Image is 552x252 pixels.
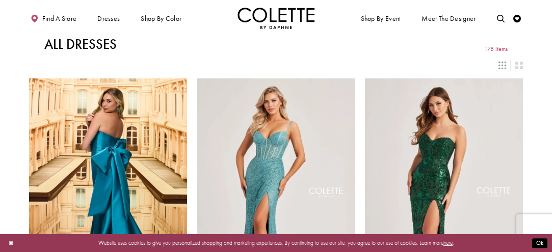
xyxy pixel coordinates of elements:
[95,8,122,29] span: Dresses
[97,15,120,22] span: Dresses
[139,8,183,29] span: Shop by color
[420,8,478,29] a: Meet the designer
[24,57,528,73] div: Layout Controls
[238,8,315,29] img: Colette by Daphne
[29,8,78,29] a: Find a store
[422,15,476,22] span: Meet the designer
[532,238,547,248] button: Submit Dialog
[443,239,453,246] a: here
[498,62,506,69] span: Switch layout to 3 columns
[512,8,523,29] a: Check Wishlist
[42,15,77,22] span: Find a store
[484,46,508,52] span: 178 items
[238,8,315,29] a: Visit Home Page
[495,8,507,29] a: Toggle search
[515,62,523,69] span: Switch layout to 2 columns
[56,238,496,248] p: Website uses cookies to give you personalized shopping and marketing experiences. By continuing t...
[141,15,181,22] span: Shop by color
[44,37,117,52] h1: All Dresses
[359,8,403,29] span: Shop By Event
[5,236,17,250] button: Close Dialog
[361,15,401,22] span: Shop By Event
